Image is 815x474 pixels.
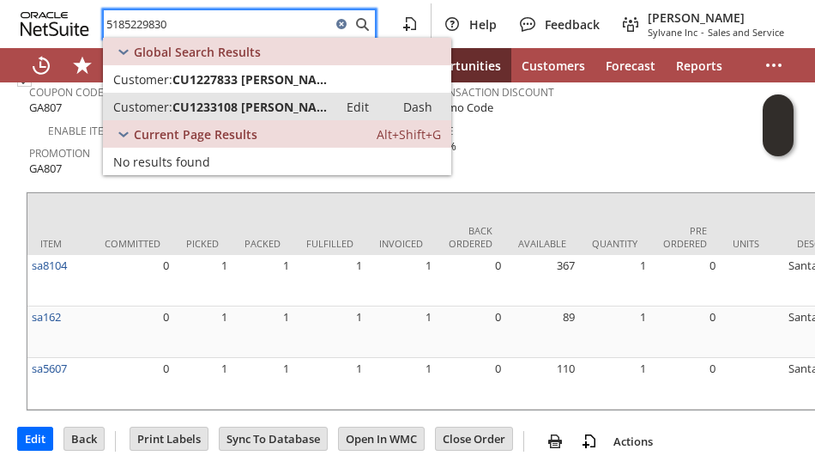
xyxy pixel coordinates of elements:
svg: Shortcuts [72,55,93,76]
span: Customer: [113,99,172,115]
input: Open In WMC [339,428,424,450]
div: Back Ordered [449,224,492,250]
span: Reports [676,58,722,74]
span: Oracle Guided Learning Widget. To move around, please hold and drag [763,126,794,157]
span: No results found [113,154,210,170]
a: Customer:CU1227833 [PERSON_NAME]Edit: Dash: [103,65,451,93]
div: More menus [753,48,794,82]
div: Packed [244,237,281,250]
div: Item [40,237,79,250]
a: Dash: [388,96,448,117]
span: Sylvane Inc [648,26,697,39]
span: Feedback [545,16,600,33]
img: add-record.svg [579,431,600,452]
td: 0 [92,358,173,410]
input: Edit [18,428,52,450]
span: Current Page Results [134,126,257,143]
td: 1 [173,358,232,410]
td: 0 [436,255,505,307]
td: 0 [436,307,505,358]
td: 110 [505,358,579,410]
td: 1 [173,255,232,307]
span: Alt+Shift+G [377,126,441,143]
a: Promotion [29,146,90,161]
div: Available [518,237,566,250]
a: Edit: [328,96,388,117]
td: 1 [173,307,232,358]
input: Sync To Database [220,428,327,450]
td: 0 [650,307,720,358]
span: Promo Code [429,100,493,116]
td: 1 [579,255,650,307]
span: - [701,26,704,39]
td: 0 [650,255,720,307]
img: print.svg [545,431,565,452]
span: CU1227833 [PERSON_NAME] [172,71,328,88]
a: Customer:CU1233108 [PERSON_NAME]Edit: Dash: [103,93,451,120]
span: CU1233108 [PERSON_NAME] [172,99,328,115]
td: 367 [505,255,579,307]
div: Shortcuts [62,48,103,82]
svg: Search [352,14,372,34]
div: Picked [186,237,219,250]
td: 1 [366,255,436,307]
a: Reports [666,48,733,82]
td: 1 [579,358,650,410]
span: GA807 [29,100,62,116]
td: 1 [366,307,436,358]
svg: logo [21,12,89,36]
td: 1 [579,307,650,358]
div: Quantity [592,237,637,250]
a: No results found [103,148,451,175]
input: Close Order [436,428,512,450]
td: 89 [505,307,579,358]
td: 0 [436,358,505,410]
span: Forecast [606,58,655,74]
td: 1 [293,358,366,410]
div: Units [733,237,771,250]
svg: Recent Records [31,55,51,76]
a: sa162 [32,309,61,325]
span: Help [469,16,497,33]
span: Customers [522,58,585,74]
a: Customers [511,48,595,82]
td: 1 [293,255,366,307]
td: 1 [293,307,366,358]
iframe: Click here to launch Oracle Guided Learning Help Panel [763,94,794,156]
td: 1 [232,358,293,410]
td: 1 [232,255,293,307]
a: Recent Records [21,48,62,82]
div: Committed [105,237,160,250]
div: Fulfilled [306,237,353,250]
span: [PERSON_NAME] [648,9,784,26]
a: Opportunities [407,48,511,82]
span: Global Search Results [134,44,261,60]
span: Customer: [113,71,172,88]
td: 1 [366,358,436,410]
span: Opportunities [418,58,501,74]
a: Coupon Code [29,85,104,100]
span: Sales and Service [708,26,784,39]
a: sa8104 [32,258,67,273]
a: Forecast [595,48,666,82]
span: GA807 [29,161,62,177]
div: Invoiced [379,237,423,250]
input: Search [104,14,331,34]
a: sa5607 [32,361,67,376]
input: Back [64,428,104,450]
input: Print Labels [130,428,208,450]
td: 0 [650,358,720,410]
td: 0 [92,307,173,358]
a: Actions [607,434,660,449]
a: Transaction Discount [429,85,554,100]
td: 0 [92,255,173,307]
div: Pre Ordered [663,224,707,250]
a: Enable Item Line Shipping [48,124,186,138]
td: 1 [232,307,293,358]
